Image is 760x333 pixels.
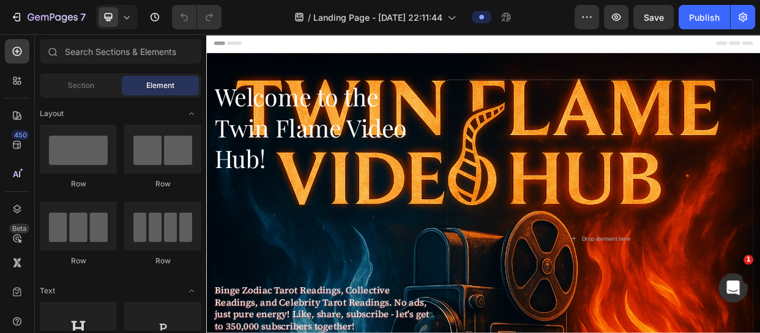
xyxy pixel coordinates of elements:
[40,255,117,266] div: Row
[40,285,55,296] span: Text
[718,273,748,302] iframe: Intercom live chat
[689,11,720,24] div: Publish
[182,104,201,123] span: Toggle open
[40,108,64,119] span: Layout
[633,5,674,29] button: Save
[5,5,91,29] button: 7
[497,266,562,276] div: Drop element here
[172,5,222,29] div: Undo/Redo
[182,281,201,301] span: Toggle open
[124,178,201,189] div: Row
[308,11,311,24] span: /
[124,255,201,266] div: Row
[743,255,753,265] span: 1
[313,11,442,24] span: Landing Page - [DATE] 22:11:44
[9,224,29,233] div: Beta
[146,80,174,91] span: Element
[644,12,664,23] span: Save
[206,34,760,333] iframe: Design area
[68,80,94,91] span: Section
[80,10,86,24] p: 7
[679,5,730,29] button: Publish
[12,130,29,140] div: 450
[40,178,117,189] div: Row
[40,39,201,64] input: Search Sections & Elements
